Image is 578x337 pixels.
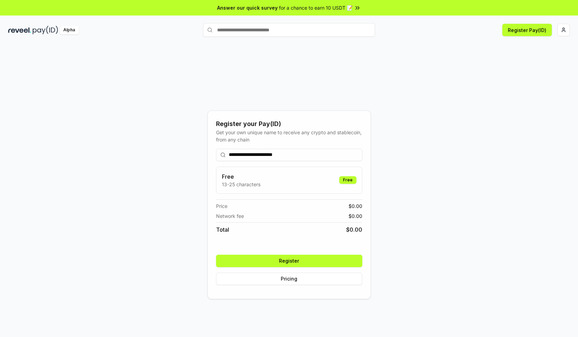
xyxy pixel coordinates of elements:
div: Free [339,176,356,184]
span: for a chance to earn 10 USDT 📝 [279,4,353,11]
div: Alpha [60,26,79,34]
span: Price [216,202,227,210]
button: Register Pay(ID) [502,24,552,36]
span: Total [216,225,229,234]
span: Answer our quick survey [217,4,278,11]
button: Pricing [216,273,362,285]
span: $ 0.00 [349,202,362,210]
span: $ 0.00 [346,225,362,234]
h3: Free [222,172,260,181]
div: Get your own unique name to receive any crypto and stablecoin, from any chain [216,129,362,143]
div: Register your Pay(ID) [216,119,362,129]
p: 13-25 characters [222,181,260,188]
img: reveel_dark [8,26,31,34]
span: Network fee [216,212,244,220]
button: Register [216,255,362,267]
img: pay_id [33,26,58,34]
span: $ 0.00 [349,212,362,220]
